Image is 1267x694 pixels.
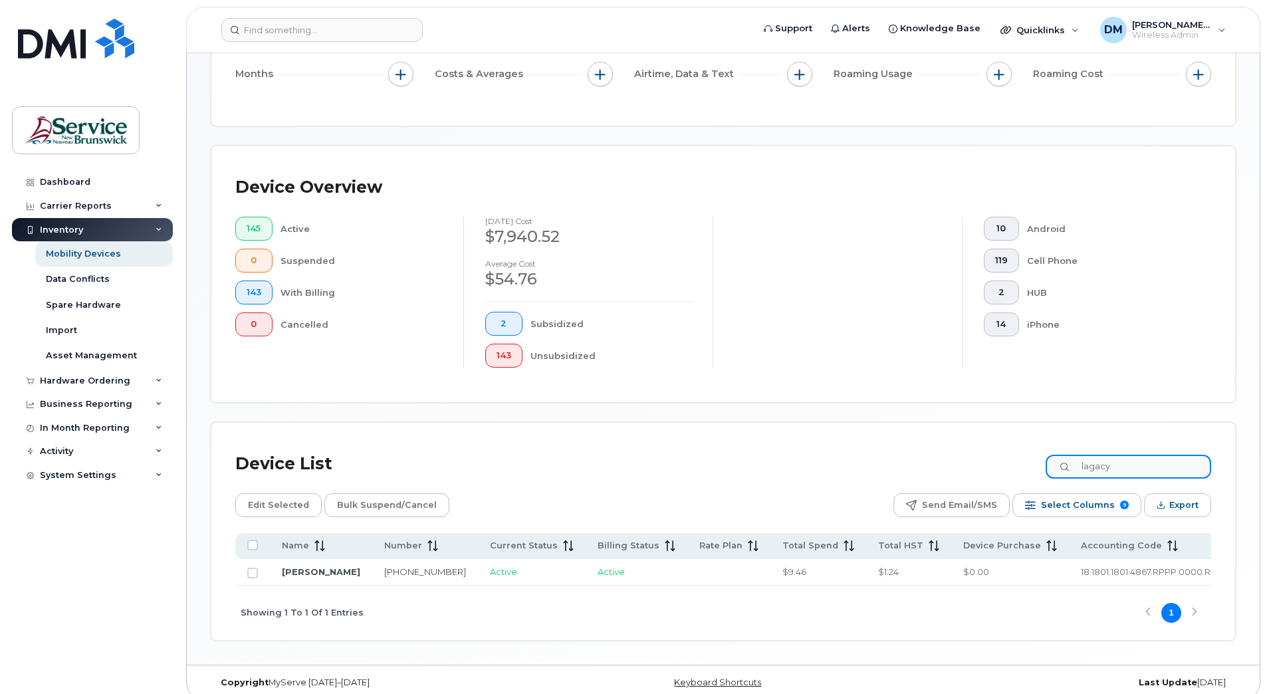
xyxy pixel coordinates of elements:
div: HUB [1027,281,1191,304]
span: Knowledge Base [900,22,980,35]
button: 0 [235,249,273,273]
span: Support [775,22,812,35]
span: Showing 1 To 1 Of 1 Entries [241,603,364,623]
button: 0 [235,312,273,336]
div: Quicklinks [991,17,1088,43]
span: $1.24 [878,566,899,577]
a: Alerts [822,15,879,42]
span: Select Columns [1041,495,1115,515]
span: Name [282,540,309,552]
span: $9.46 [782,566,806,577]
strong: Copyright [221,677,269,687]
a: [PERSON_NAME] [282,566,360,577]
strong: Last Update [1139,677,1197,687]
span: Device Purchase [963,540,1041,552]
span: Months [235,67,277,81]
span: Roaming Usage [834,67,917,81]
div: MyServe [DATE]–[DATE] [211,677,552,688]
span: Rate Plan [699,540,743,552]
span: 119 [995,255,1008,266]
h4: [DATE] cost [485,217,691,225]
button: 119 [984,249,1019,273]
span: 143 [497,350,511,361]
div: Active [281,217,443,241]
div: $54.76 [485,268,691,290]
input: Find something... [221,18,423,42]
span: Number [384,540,422,552]
button: 10 [984,217,1019,241]
span: DM [1104,22,1123,38]
div: iPhone [1027,312,1191,336]
span: Edit Selected [248,495,309,515]
span: 18.1801.1801.4867.RPPP.0000.R01007 [1081,566,1236,577]
a: [PHONE_NUMBER] [384,566,466,577]
span: 0 [247,319,261,330]
button: Page 1 [1161,603,1181,623]
div: With Billing [281,281,443,304]
div: $7,940.52 [485,225,691,248]
span: Active [490,566,517,577]
span: Current Status [490,540,558,552]
div: Subsidized [530,312,692,336]
a: Knowledge Base [879,15,990,42]
span: Export [1169,495,1199,515]
span: 145 [247,223,261,234]
div: Suspended [281,249,443,273]
div: Device Overview [235,170,382,205]
span: Send Email/SMS [922,495,997,515]
h4: Average cost [485,259,691,268]
a: Keyboard Shortcuts [674,677,761,687]
button: 143 [485,344,522,368]
span: Quicklinks [1016,25,1065,35]
span: Alerts [842,22,870,35]
span: $0.00 [963,566,989,577]
span: Total Spend [782,540,838,552]
button: Send Email/SMS [893,493,1010,517]
span: [PERSON_NAME] (THC/TPC) [1132,19,1212,30]
button: Edit Selected [235,493,322,517]
span: Roaming Cost [1033,67,1107,81]
span: Costs & Averages [435,67,527,81]
span: 9 [1120,501,1129,509]
button: 2 [485,312,522,336]
div: Android [1027,217,1191,241]
div: Device List [235,447,332,481]
span: Accounting Code [1081,540,1162,552]
span: 0 [247,255,261,266]
span: Airtime, Data & Text [634,67,738,81]
span: Wireless Admin [1132,30,1212,41]
span: 10 [995,223,1008,234]
div: [DATE] [894,677,1236,688]
button: 143 [235,281,273,304]
button: Export [1144,493,1211,517]
div: Cancelled [281,312,443,336]
div: Unsubsidized [530,344,692,368]
span: Billing Status [598,540,659,552]
span: Bulk Suspend/Cancel [337,495,437,515]
input: Search Device List ... [1046,455,1211,479]
span: Active [598,566,625,577]
button: Bulk Suspend/Cancel [324,493,449,517]
a: Support [754,15,822,42]
button: 14 [984,312,1019,336]
span: 2 [497,318,511,329]
button: Select Columns 9 [1012,493,1141,517]
span: 2 [995,287,1008,298]
span: 14 [995,319,1008,330]
div: Cell Phone [1027,249,1191,273]
div: DeKouchay, Michael (THC/TPC) [1091,17,1235,43]
button: 145 [235,217,273,241]
span: 143 [247,287,261,298]
span: Total HST [878,540,923,552]
button: 2 [984,281,1019,304]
